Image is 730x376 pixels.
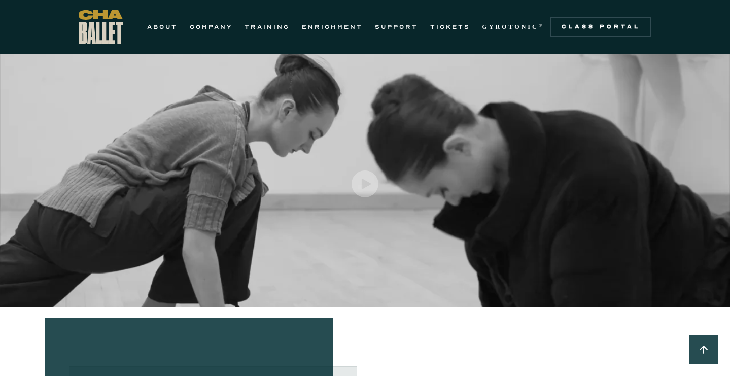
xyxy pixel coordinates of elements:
[302,21,363,33] a: ENRICHMENT
[147,21,178,33] a: ABOUT
[190,21,232,33] a: COMPANY
[375,21,418,33] a: SUPPORT
[482,21,544,33] a: GYROTONIC®
[79,10,123,44] a: home
[550,17,651,37] a: Class Portal
[482,23,539,30] strong: GYROTONIC
[245,21,290,33] a: TRAINING
[430,21,470,33] a: TICKETS
[556,23,645,31] div: Class Portal
[539,23,544,28] sup: ®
